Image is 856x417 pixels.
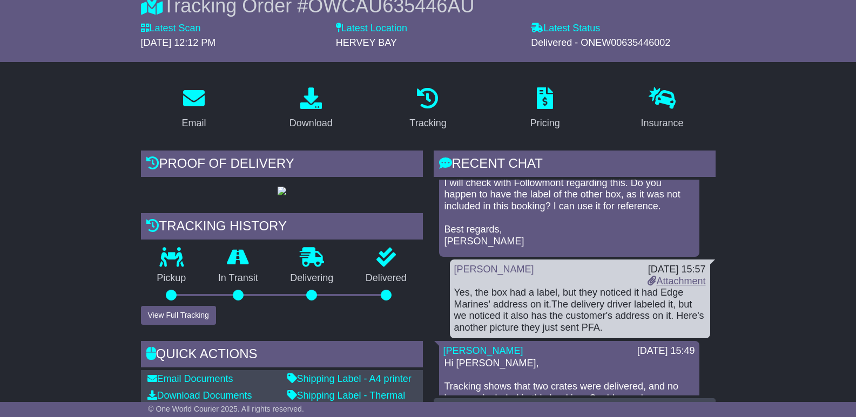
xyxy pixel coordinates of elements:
[336,23,407,35] label: Latest Location
[531,23,600,35] label: Latest Status
[141,341,423,370] div: Quick Actions
[141,151,423,180] div: Proof of Delivery
[523,84,567,134] a: Pricing
[454,287,706,333] div: Yes, the box had a label, but they noticed it had Edge Marines' address on it.The delivery driver...
[287,390,406,413] a: Shipping Label - Thermal printer
[402,84,453,134] a: Tracking
[141,37,216,48] span: [DATE] 12:12 PM
[336,37,397,48] span: HERVEY BAY
[174,84,213,134] a: Email
[287,373,412,384] a: Shipping Label - A4 printer
[648,276,705,286] a: Attachment
[409,116,446,131] div: Tracking
[141,213,423,242] div: Tracking history
[444,154,694,247] p: Hi [PERSON_NAME], I will check with Followmont regarding this. Do you happen to have the label of...
[141,23,201,35] label: Latest Scan
[148,405,304,413] span: © One World Courier 2025. All rights reserved.
[147,373,233,384] a: Email Documents
[141,272,203,284] p: Pickup
[648,264,705,276] div: [DATE] 15:57
[530,116,560,131] div: Pricing
[274,272,350,284] p: Delivering
[454,264,534,275] a: [PERSON_NAME]
[202,272,274,284] p: In Transit
[434,151,716,180] div: RECENT CHAT
[443,345,523,356] a: [PERSON_NAME]
[141,306,216,325] button: View Full Tracking
[349,272,423,284] p: Delivered
[181,116,206,131] div: Email
[289,116,333,131] div: Download
[641,116,684,131] div: Insurance
[634,84,691,134] a: Insurance
[531,37,670,48] span: Delivered - ONEW00635446002
[637,345,695,357] div: [DATE] 15:49
[278,187,286,195] img: GetPodImage
[147,390,252,401] a: Download Documents
[282,84,340,134] a: Download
